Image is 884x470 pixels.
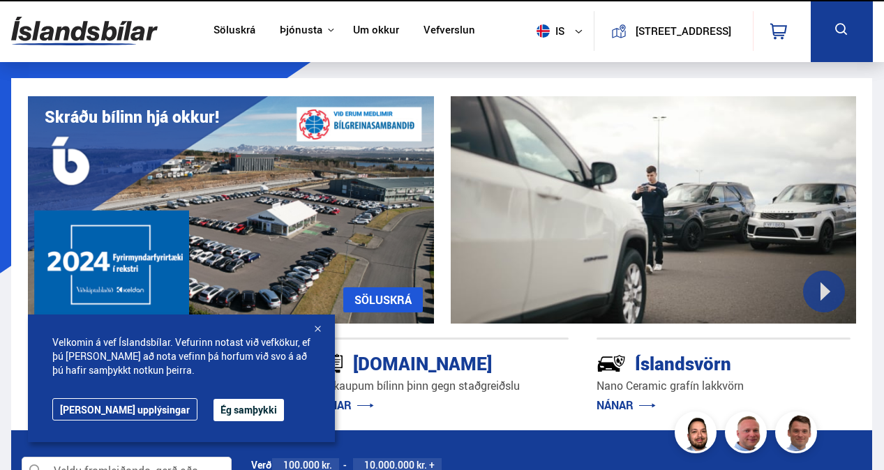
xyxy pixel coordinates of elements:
a: NÁNAR [315,397,374,413]
a: SÖLUSKRÁ [343,287,423,312]
a: [STREET_ADDRESS] [602,11,744,51]
h1: Skráðu bílinn hjá okkur! [45,107,219,126]
p: Við kaupum bílinn þinn gegn staðgreiðslu [315,378,569,394]
a: [PERSON_NAME] upplýsingar [52,398,197,420]
img: siFngHWaQ9KaOqBr.png [727,414,769,455]
span: Velkomin á vef Íslandsbílar. Vefurinn notast við vefkökur, ef þú [PERSON_NAME] að nota vefinn þá ... [52,335,310,377]
div: [DOMAIN_NAME] [315,350,519,374]
img: svg+xml;base64,PHN2ZyB4bWxucz0iaHR0cDovL3d3dy53My5vcmcvMjAwMC9zdmciIHdpZHRoPSI1MTIiIGhlaWdodD0iNT... [537,24,550,38]
button: Ég samþykki [213,399,284,421]
span: is [531,24,566,38]
a: Um okkur [353,24,399,38]
img: eKx6w-_Home_640_.png [28,96,434,324]
a: NÁNAR [597,397,656,413]
img: FbJEzSuNWCJXmdc-.webp [777,414,819,455]
a: Söluskrá [213,24,255,38]
a: Vefverslun [424,24,475,38]
img: -Svtn6bYgwAsiwNX.svg [597,349,626,378]
p: Nano Ceramic grafín lakkvörn [597,378,851,394]
img: nhp88E3Fdnt1Opn2.png [677,414,719,455]
button: Þjónusta [280,24,322,37]
button: is [531,10,594,52]
div: Íslandsvörn [597,350,801,374]
button: [STREET_ADDRESS] [632,25,735,37]
img: G0Ugv5HjCgRt.svg [11,8,158,54]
